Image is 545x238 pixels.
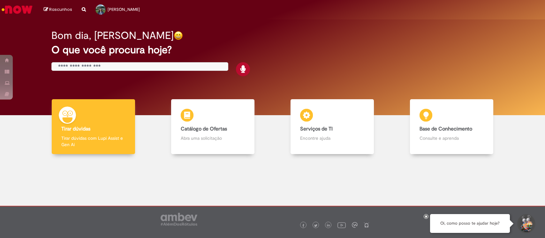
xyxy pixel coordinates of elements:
[392,99,511,154] a: Base de Conhecimento Consulte e aprenda
[34,99,153,154] a: Tirar dúvidas Tirar dúvidas com Lupi Assist e Gen Ai
[61,126,90,132] b: Tirar dúvidas
[300,126,333,132] b: Serviços de TI
[181,135,245,141] p: Abra uma solicitação
[420,135,484,141] p: Consulte e aprenda
[174,31,183,40] img: happy-face.png
[327,224,330,227] img: logo_footer_linkedin.png
[516,214,535,233] button: Iniciar Conversa de Suporte
[352,222,358,228] img: logo_footer_workplace.png
[108,7,140,12] span: [PERSON_NAME]
[420,126,472,132] b: Base de Conhecimento
[51,30,174,41] h2: Bom dia, [PERSON_NAME]
[51,44,494,56] h2: O que você procura hoje?
[302,224,305,227] img: logo_footer_facebook.png
[300,135,364,141] p: Encontre ajuda
[61,135,125,148] p: Tirar dúvidas com Lupi Assist e Gen Ai
[181,126,227,132] b: Catálogo de Ofertas
[314,224,317,227] img: logo_footer_twitter.png
[364,222,369,228] img: logo_footer_naosei.png
[153,99,272,154] a: Catálogo de Ofertas Abra uma solicitação
[430,214,510,233] div: Oi, como posso te ajudar hoje?
[1,3,34,16] img: ServiceNow
[44,7,72,13] a: Rascunhos
[337,221,346,229] img: logo_footer_youtube.png
[161,213,197,226] img: logo_footer_ambev_rotulo_gray.png
[49,6,72,12] span: Rascunhos
[273,99,392,154] a: Serviços de TI Encontre ajuda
